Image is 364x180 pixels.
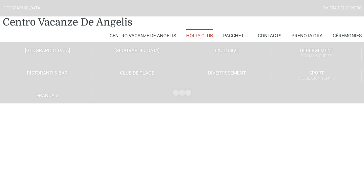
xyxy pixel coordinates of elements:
[3,5,41,11] div: [GEOGRAPHIC_DATA]
[3,15,132,29] a: Centro Vacanze De Angelis
[92,70,182,76] a: Club de plage
[3,47,92,53] a: [GEOGRAPHIC_DATA]
[333,29,362,42] a: Cérémonies
[272,75,361,82] small: All Season Tennis
[272,47,362,60] a: HébergementRooms & Suites
[322,5,362,11] div: Riviera Del Conero
[36,93,58,98] span: Français
[186,29,213,42] a: Holly Club
[3,70,92,76] a: Ristoranti & Bar
[272,70,362,82] a: SportAll Season Tennis
[92,47,182,53] a: [GEOGRAPHIC_DATA]
[258,29,281,42] a: Contacts
[110,29,176,42] a: Centro Vacanze De Angelis
[272,53,361,59] small: Rooms & Suites
[182,47,272,53] a: Exclusive
[223,29,248,42] a: Pacchetti
[3,92,92,98] a: Français
[291,29,323,42] a: Prenota Ora
[182,70,272,76] a: Divertissement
